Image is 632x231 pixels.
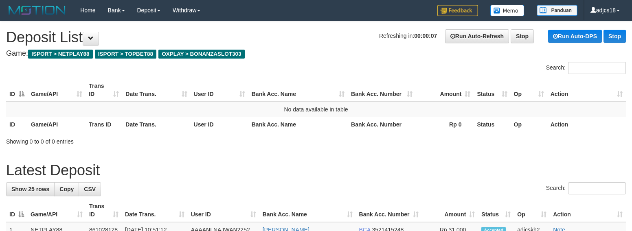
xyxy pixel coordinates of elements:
th: Trans ID: activate to sort column ascending [86,199,122,222]
span: OXPLAY > BONANZASLOT303 [158,50,245,59]
th: Status: activate to sort column ascending [478,199,514,222]
h1: Latest Deposit [6,162,626,179]
label: Search: [546,182,626,194]
span: ISPORT > TOPBET88 [95,50,156,59]
th: Op [511,117,547,132]
th: Date Trans. [122,117,190,132]
input: Search: [568,62,626,74]
th: User ID [191,117,248,132]
th: Bank Acc. Number: activate to sort column ascending [348,78,416,102]
span: Copy [59,186,74,192]
th: Game/API: activate to sort column ascending [28,78,86,102]
th: Game/API [28,117,86,132]
img: Feedback.jpg [437,5,478,16]
span: CSV [84,186,96,192]
strong: 00:00:07 [414,33,437,39]
span: Refreshing in: [379,33,437,39]
th: Date Trans.: activate to sort column ascending [122,78,190,102]
th: Status [474,117,510,132]
a: Run Auto-DPS [548,30,602,43]
th: Game/API: activate to sort column ascending [27,199,86,222]
img: Button%20Memo.svg [490,5,524,16]
input: Search: [568,182,626,194]
th: Op: activate to sort column ascending [514,199,550,222]
td: No data available in table [6,102,626,117]
span: Show 25 rows [11,186,49,192]
a: Show 25 rows [6,182,55,196]
th: Bank Acc. Name: activate to sort column ascending [248,78,348,102]
img: panduan.png [537,5,577,16]
th: Amount: activate to sort column ascending [416,78,474,102]
a: Copy [54,182,79,196]
a: Run Auto-Refresh [445,29,509,43]
th: Trans ID: activate to sort column ascending [86,78,122,102]
span: ISPORT > NETPLAY88 [28,50,93,59]
h4: Game: [6,50,626,58]
th: Date Trans.: activate to sort column ascending [122,199,188,222]
th: Rp 0 [416,117,474,132]
th: Status: activate to sort column ascending [474,78,510,102]
th: User ID: activate to sort column ascending [191,78,248,102]
th: Action [547,117,626,132]
th: Bank Acc. Number: activate to sort column ascending [356,199,422,222]
a: Stop [511,29,534,43]
a: Stop [603,30,626,43]
a: CSV [79,182,101,196]
th: Amount: activate to sort column ascending [422,199,478,222]
th: Bank Acc. Name [248,117,348,132]
th: Action: activate to sort column ascending [550,199,626,222]
th: Trans ID [86,117,122,132]
label: Search: [546,62,626,74]
th: Bank Acc. Number [348,117,416,132]
h1: Deposit List [6,29,626,46]
th: Bank Acc. Name: activate to sort column ascending [259,199,356,222]
div: Showing 0 to 0 of 0 entries [6,134,257,146]
th: ID: activate to sort column descending [6,78,28,102]
th: User ID: activate to sort column ascending [188,199,259,222]
img: MOTION_logo.png [6,4,68,16]
th: Action: activate to sort column ascending [547,78,626,102]
th: Op: activate to sort column ascending [511,78,547,102]
th: ID [6,117,28,132]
